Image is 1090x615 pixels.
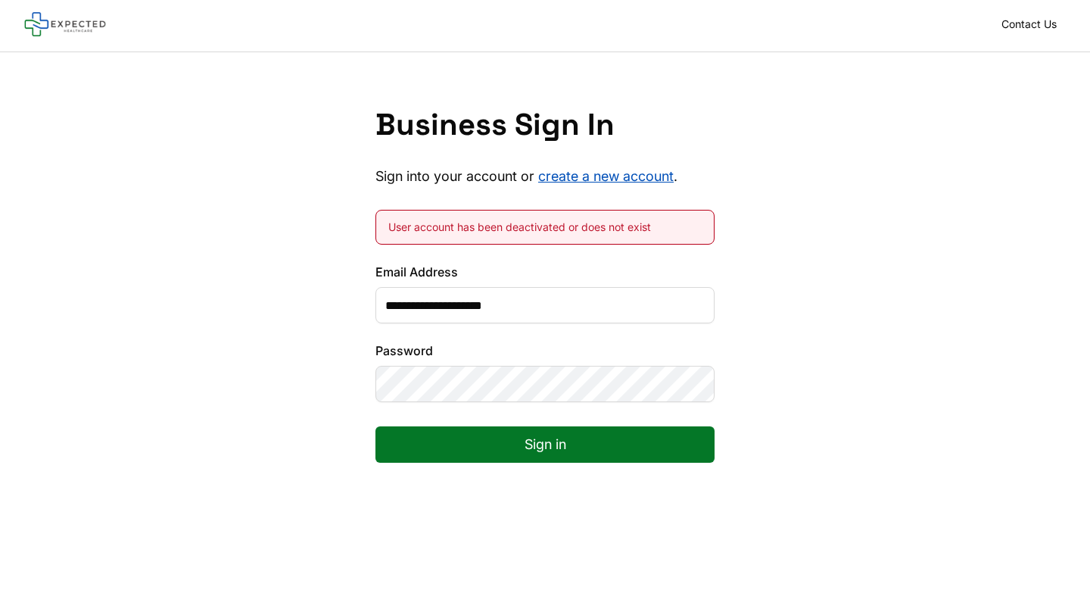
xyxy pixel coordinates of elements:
label: Email Address [375,263,715,281]
a: create a new account [538,168,674,184]
button: Sign in [375,426,715,463]
p: Sign into your account or . [375,167,715,186]
label: Password [375,342,715,360]
a: Contact Us [992,14,1066,35]
h1: Business Sign In [375,107,715,143]
div: User account has been deactivated or does not exist [388,220,702,235]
